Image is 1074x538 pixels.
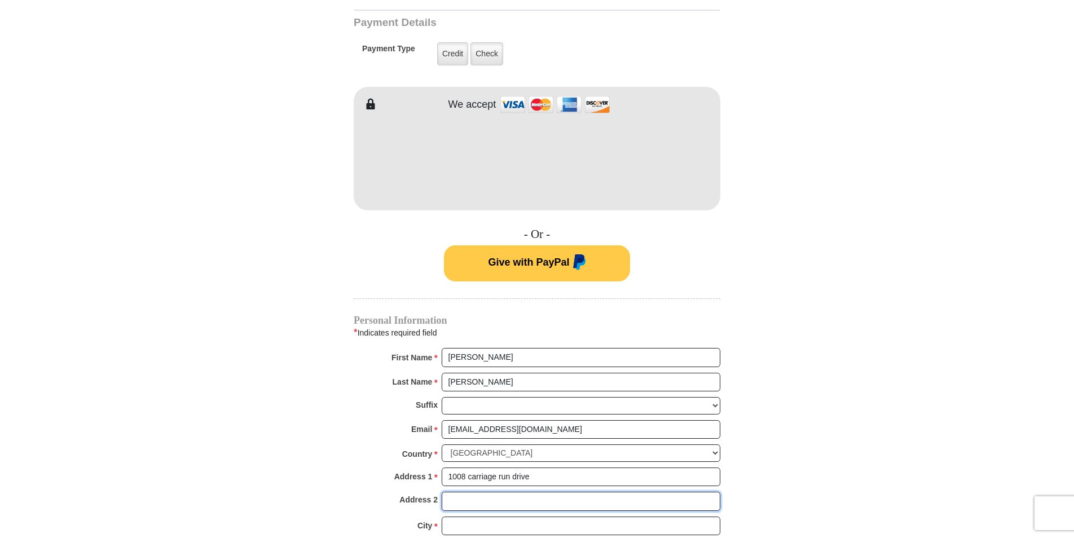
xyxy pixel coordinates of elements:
strong: Country [402,446,433,462]
strong: First Name [391,350,432,365]
strong: City [417,518,432,533]
label: Credit [437,42,468,65]
strong: Email [411,421,432,437]
img: paypal [570,254,586,272]
strong: Address 2 [399,492,438,508]
label: Check [470,42,503,65]
h4: Personal Information [354,316,720,325]
div: Indicates required field [354,325,720,340]
h4: We accept [448,99,496,111]
h3: Payment Details [354,16,641,29]
strong: Last Name [393,374,433,390]
img: credit cards accepted [499,92,611,117]
strong: Address 1 [394,469,433,484]
h4: - Or - [354,227,720,241]
button: Give with PayPal [444,245,630,281]
strong: Suffix [416,397,438,413]
span: Give with PayPal [488,257,569,268]
h5: Payment Type [362,44,415,59]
